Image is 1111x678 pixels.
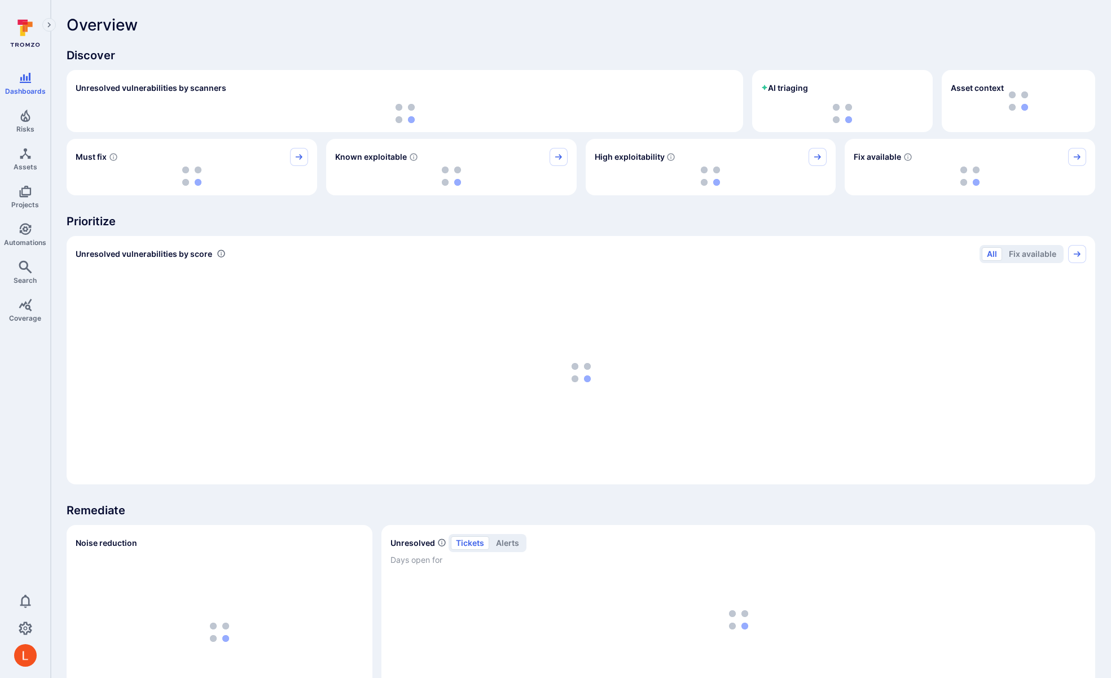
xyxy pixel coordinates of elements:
[586,139,836,195] div: High exploitability
[595,151,665,163] span: High exploitability
[845,139,1095,195] div: Fix available
[9,314,41,322] span: Coverage
[761,82,808,94] h2: AI triaging
[701,167,720,186] img: Loading...
[76,270,1086,475] div: loading spinner
[572,363,591,382] img: Loading...
[326,139,577,195] div: Known exploitable
[14,644,37,667] div: Lukas Šalkauskas
[67,139,317,195] div: Must fix
[437,537,446,549] span: Number of unresolved items by priority and days open
[390,554,1086,566] span: Days open for
[76,538,137,548] span: Noise reduction
[491,536,524,550] button: alerts
[951,82,1004,94] span: Asset context
[5,87,46,95] span: Dashboards
[442,167,461,186] img: Loading...
[67,213,1095,229] span: Prioritize
[45,20,53,30] i: Expand navigation menu
[14,163,37,171] span: Assets
[903,152,912,161] svg: Vulnerabilities with fix available
[335,166,568,186] div: loading spinner
[833,104,852,123] img: Loading...
[396,104,415,123] img: Loading...
[854,151,901,163] span: Fix available
[210,623,229,642] img: Loading...
[595,166,827,186] div: loading spinner
[666,152,675,161] svg: EPSS score ≥ 0.7
[960,167,980,186] img: Loading...
[335,151,407,163] span: Known exploitable
[11,200,39,209] span: Projects
[982,247,1002,261] button: All
[409,152,418,161] svg: Confirmed exploitable by KEV
[76,151,107,163] span: Must fix
[1004,247,1061,261] button: Fix available
[16,125,34,133] span: Risks
[67,47,1095,63] span: Discover
[854,166,1086,186] div: loading spinner
[42,18,56,32] button: Expand navigation menu
[14,276,37,285] span: Search
[76,82,226,94] h2: Unresolved vulnerabilities by scanners
[451,536,489,550] button: tickets
[67,502,1095,518] span: Remediate
[182,167,201,186] img: Loading...
[76,166,308,186] div: loading spinner
[67,16,138,34] span: Overview
[217,248,226,260] div: Number of vulnerabilities in status 'Open' 'Triaged' and 'In process' grouped by score
[76,104,734,123] div: loading spinner
[14,644,37,667] img: ACg8ocL1zoaGYHINvVelaXD2wTMKGlaFbOiGNlSQVKsddkbQKplo=s96-c
[76,248,212,260] span: Unresolved vulnerabilities by score
[761,104,924,123] div: loading spinner
[390,537,435,549] h2: Unresolved
[4,238,46,247] span: Automations
[109,152,118,161] svg: Risk score >=40 , missed SLA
